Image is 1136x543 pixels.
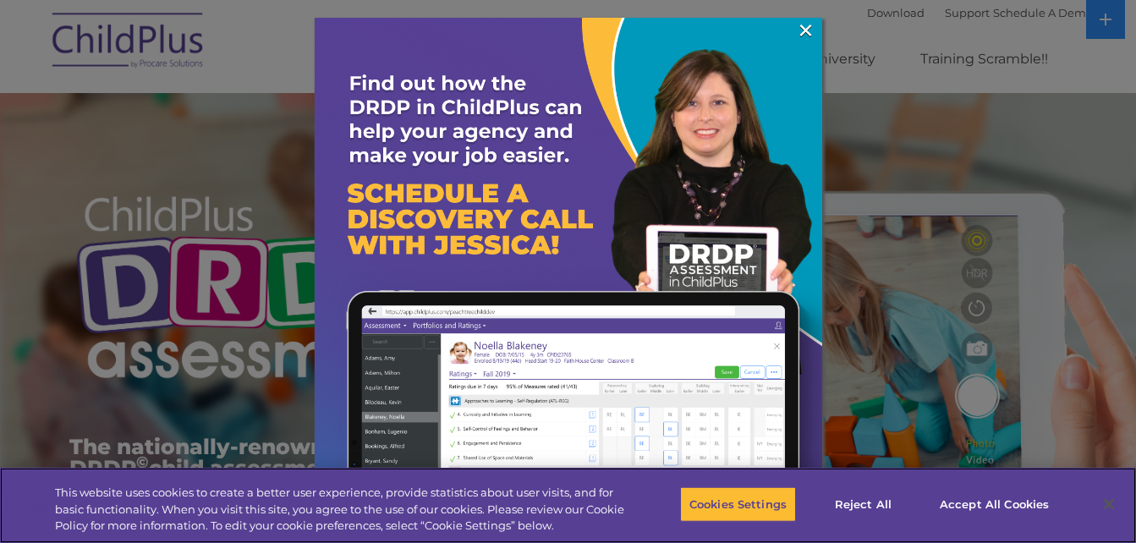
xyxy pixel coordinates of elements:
[810,486,916,522] button: Reject All
[930,486,1058,522] button: Accept All Cookies
[680,486,796,522] button: Cookies Settings
[1090,485,1128,523] button: Close
[796,22,815,39] a: ×
[55,485,625,535] div: This website uses cookies to create a better user experience, provide statistics about user visit...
